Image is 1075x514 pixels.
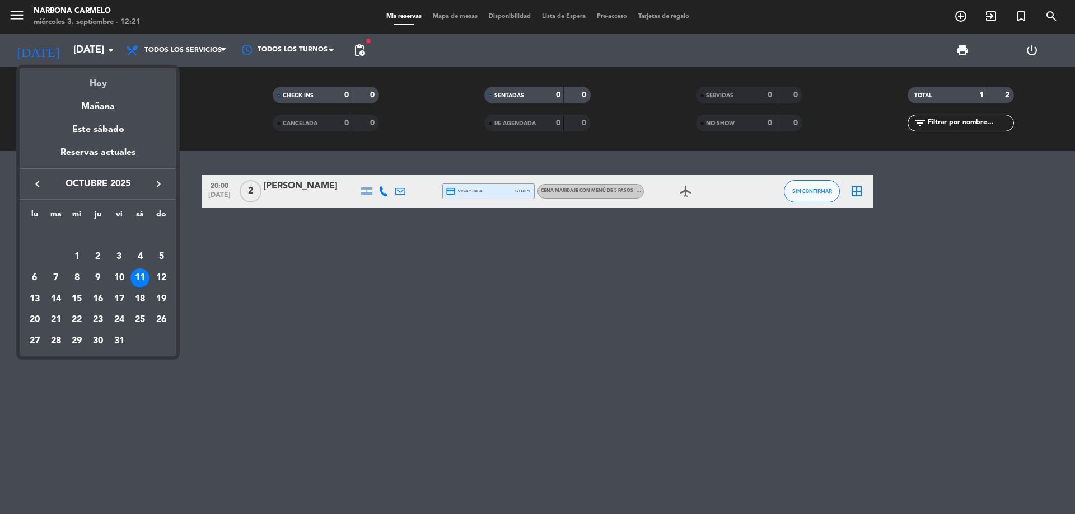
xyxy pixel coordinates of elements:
div: 22 [67,311,86,330]
td: 4 de octubre de 2025 [130,247,151,268]
div: 20 [25,311,44,330]
span: octubre 2025 [48,177,148,191]
div: 11 [130,268,149,287]
div: 16 [88,290,107,309]
td: 29 de octubre de 2025 [66,331,87,352]
div: 8 [67,268,86,287]
td: 31 de octubre de 2025 [109,331,130,352]
td: 8 de octubre de 2025 [66,267,87,289]
button: keyboard_arrow_left [27,177,48,191]
div: 27 [25,332,44,351]
div: 17 [110,290,129,309]
div: 12 [152,268,171,287]
div: 4 [130,247,149,266]
div: 10 [110,268,129,287]
div: 31 [110,332,129,351]
div: Mañana [20,91,176,114]
td: 1 de octubre de 2025 [66,247,87,268]
div: Este sábado [20,114,176,145]
td: 7 de octubre de 2025 [45,267,67,289]
td: 19 de octubre de 2025 [151,289,172,310]
td: 10 de octubre de 2025 [109,267,130,289]
td: 2 de octubre de 2025 [87,247,109,268]
td: 18 de octubre de 2025 [130,289,151,310]
div: 28 [46,332,66,351]
td: 3 de octubre de 2025 [109,247,130,268]
div: 1 [67,247,86,266]
td: 28 de octubre de 2025 [45,331,67,352]
div: 18 [130,290,149,309]
td: 6 de octubre de 2025 [24,267,45,289]
td: OCT. [24,225,172,247]
div: 26 [152,311,171,330]
div: Reservas actuales [20,145,176,168]
div: 9 [88,268,107,287]
i: keyboard_arrow_left [31,177,44,191]
td: 12 de octubre de 2025 [151,267,172,289]
th: domingo [151,208,172,225]
td: 27 de octubre de 2025 [24,331,45,352]
div: Hoy [20,68,176,91]
td: 24 de octubre de 2025 [109,310,130,331]
td: 20 de octubre de 2025 [24,310,45,331]
td: 16 de octubre de 2025 [87,289,109,310]
td: 22 de octubre de 2025 [66,310,87,331]
i: keyboard_arrow_right [152,177,165,191]
div: 3 [110,247,129,266]
td: 26 de octubre de 2025 [151,310,172,331]
div: 7 [46,268,66,287]
th: jueves [87,208,109,225]
td: 25 de octubre de 2025 [130,310,151,331]
div: 24 [110,311,129,330]
td: 13 de octubre de 2025 [24,289,45,310]
div: 2 [88,247,107,266]
div: 19 [152,290,171,309]
div: 15 [67,290,86,309]
div: 29 [67,332,86,351]
td: 30 de octubre de 2025 [87,331,109,352]
div: 5 [152,247,171,266]
th: miércoles [66,208,87,225]
td: 15 de octubre de 2025 [66,289,87,310]
div: 13 [25,290,44,309]
td: 5 de octubre de 2025 [151,247,172,268]
button: keyboard_arrow_right [148,177,169,191]
div: 25 [130,311,149,330]
td: 21 de octubre de 2025 [45,310,67,331]
div: 30 [88,332,107,351]
td: 11 de octubre de 2025 [130,267,151,289]
td: 23 de octubre de 2025 [87,310,109,331]
div: 14 [46,290,66,309]
th: lunes [24,208,45,225]
td: 14 de octubre de 2025 [45,289,67,310]
div: 23 [88,311,107,330]
div: 6 [25,268,44,287]
div: 21 [46,311,66,330]
th: sábado [130,208,151,225]
th: viernes [109,208,130,225]
td: 17 de octubre de 2025 [109,289,130,310]
td: 9 de octubre de 2025 [87,267,109,289]
th: martes [45,208,67,225]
